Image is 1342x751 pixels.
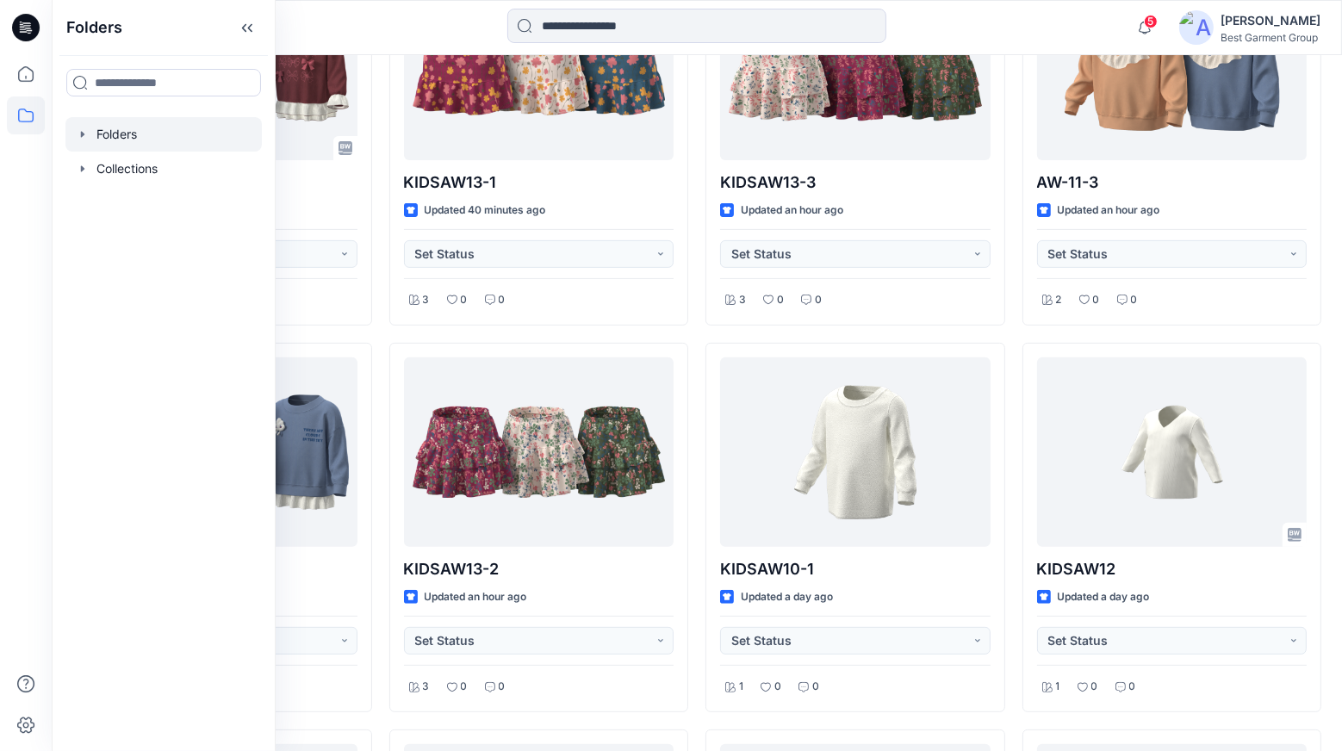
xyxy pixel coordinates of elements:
[1091,678,1098,696] p: 0
[720,557,991,581] p: KIDSAW10-1
[425,588,527,606] p: Updated an hour ago
[461,291,468,309] p: 0
[741,588,833,606] p: Updated a day ago
[739,678,743,696] p: 1
[1037,171,1308,195] p: AW-11-3
[1221,10,1320,31] div: [PERSON_NAME]
[1037,557,1308,581] p: KIDSAW12
[1058,202,1160,220] p: Updated an hour ago
[812,678,819,696] p: 0
[404,357,674,547] a: KIDSAW13-2
[1129,678,1136,696] p: 0
[1037,357,1308,547] a: KIDSAW12
[777,291,784,309] p: 0
[741,202,843,220] p: Updated an hour ago
[720,357,991,547] a: KIDSAW10-1
[720,171,991,195] p: KIDSAW13-3
[423,678,430,696] p: 3
[774,678,781,696] p: 0
[404,171,674,195] p: KIDSAW13-1
[1131,291,1138,309] p: 0
[1179,10,1214,45] img: avatar
[499,678,506,696] p: 0
[404,557,674,581] p: KIDSAW13-2
[1056,291,1062,309] p: 2
[1058,588,1150,606] p: Updated a day ago
[1221,31,1320,44] div: Best Garment Group
[425,202,546,220] p: Updated 40 minutes ago
[1144,15,1158,28] span: 5
[739,291,746,309] p: 3
[1056,678,1060,696] p: 1
[499,291,506,309] p: 0
[815,291,822,309] p: 0
[1093,291,1100,309] p: 0
[423,291,430,309] p: 3
[461,678,468,696] p: 0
